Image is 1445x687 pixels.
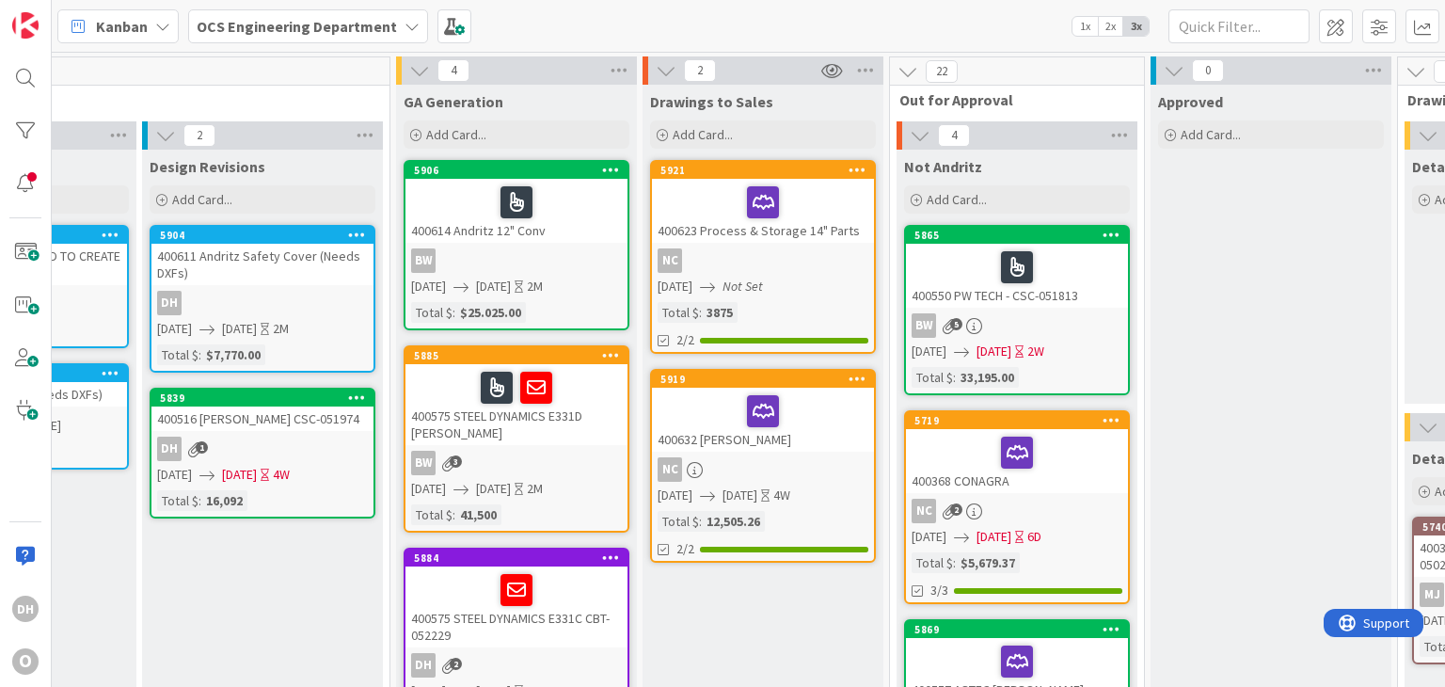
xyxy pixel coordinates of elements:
[912,552,953,573] div: Total $
[953,367,956,388] span: :
[912,342,946,361] span: [DATE]
[157,465,192,485] span: [DATE]
[201,344,265,365] div: $7,770.00
[906,244,1128,308] div: 400550 PW TECH - CSC-051813
[1027,342,1044,361] div: 2W
[1027,527,1041,547] div: 6D
[196,441,208,454] span: 1
[157,490,198,511] div: Total $
[183,124,215,147] span: 2
[650,369,876,563] a: 5919400632 [PERSON_NAME]NC[DATE][DATE]4WTotal $:12,505.262/2
[699,511,702,532] span: :
[151,244,373,285] div: 400611 Andritz Safety Cover (Needs DXFs)
[1123,17,1149,36] span: 3x
[906,412,1128,429] div: 5719
[977,527,1011,547] span: [DATE]
[411,504,453,525] div: Total $
[476,479,511,499] span: [DATE]
[652,388,874,452] div: 400632 [PERSON_NAME]
[405,550,627,647] div: 5884400575 STEEL DYNAMICS E331C CBT-052229
[198,344,201,365] span: :
[658,486,692,505] span: [DATE]
[426,126,486,143] span: Add Card...
[699,302,702,323] span: :
[676,330,694,350] span: 2/2
[722,486,757,505] span: [DATE]
[676,539,694,559] span: 2/2
[172,191,232,208] span: Add Card...
[977,342,1011,361] span: [DATE]
[527,277,543,296] div: 2M
[12,648,39,675] div: O
[455,302,526,323] div: $25.025.00
[938,124,970,147] span: 4
[273,319,289,339] div: 2M
[652,371,874,452] div: 5919400632 [PERSON_NAME]
[405,162,627,179] div: 5906
[527,479,543,499] div: 2M
[912,367,953,388] div: Total $
[151,291,373,315] div: DH
[652,248,874,273] div: NC
[953,552,956,573] span: :
[222,319,257,339] span: [DATE]
[160,391,373,405] div: 5839
[405,567,627,647] div: 400575 STEEL DYNAMICS E331C CBT-052229
[411,302,453,323] div: Total $
[906,499,1128,523] div: NC
[912,313,936,338] div: BW
[405,550,627,567] div: 5884
[201,490,247,511] div: 16,092
[411,653,436,678] div: DH
[151,407,373,431] div: 400516 [PERSON_NAME] CSC-051974
[150,225,375,373] a: 5904400611 Andritz Safety Cover (Needs DXFs)DH[DATE][DATE]2MTotal $:$7,770.00
[652,371,874,388] div: 5919
[673,126,733,143] span: Add Card...
[650,92,773,111] span: Drawings to Sales
[684,59,716,82] span: 2
[722,278,763,295] i: Not Set
[904,157,982,176] span: Not Andritz
[912,527,946,547] span: [DATE]
[273,465,290,485] div: 4W
[12,12,39,39] img: Visit kanbanzone.com
[455,504,501,525] div: 41,500
[906,227,1128,244] div: 5865
[914,414,1128,427] div: 5719
[450,455,462,468] span: 3
[222,465,257,485] span: [DATE]
[899,90,1120,109] span: Out for Approval
[702,302,738,323] div: 3875
[904,410,1130,604] a: 5719400368 CONAGRANC[DATE][DATE]6DTotal $:$5,679.373/3
[652,162,874,243] div: 5921400623 Process & Storage 14" Parts
[405,451,627,475] div: BW
[476,277,511,296] span: [DATE]
[437,59,469,82] span: 4
[150,157,265,176] span: Design Revisions
[411,479,446,499] span: [DATE]
[198,490,201,511] span: :
[956,552,1020,573] div: $5,679.37
[160,229,373,242] div: 5904
[414,551,627,565] div: 5884
[652,457,874,482] div: NC
[404,160,629,330] a: 5906400614 Andritz 12" ConvBW[DATE][DATE]2MTotal $:$25.025.00
[151,390,373,407] div: 5839
[956,367,1019,388] div: 33,195.00
[906,429,1128,493] div: 400368 CONAGRA
[197,17,397,36] b: OCS Engineering Department
[914,229,1128,242] div: 5865
[151,437,373,461] div: DH
[1181,126,1241,143] span: Add Card...
[40,3,86,25] span: Support
[151,390,373,431] div: 5839400516 [PERSON_NAME] CSC-051974
[906,313,1128,338] div: BW
[404,345,629,533] a: 5885400575 STEEL DYNAMICS E331D [PERSON_NAME]BW[DATE][DATE]2MTotal $:41,500
[930,581,948,600] span: 3/3
[912,499,936,523] div: NC
[906,412,1128,493] div: 5719400368 CONAGRA
[652,179,874,243] div: 400623 Process & Storage 14" Parts
[157,291,182,315] div: DH
[702,511,765,532] div: 12,505.26
[151,227,373,285] div: 5904400611 Andritz Safety Cover (Needs DXFs)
